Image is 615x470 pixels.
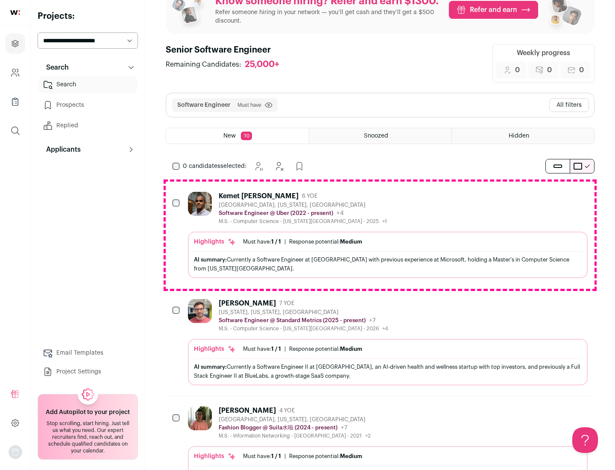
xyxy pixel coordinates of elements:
[194,257,227,262] span: AI summary:
[166,59,241,70] span: Remaining Candidates:
[219,202,387,209] div: [GEOGRAPHIC_DATA], [US_STATE], [GEOGRAPHIC_DATA]
[177,101,231,109] button: Software Engineer
[219,416,371,423] div: [GEOGRAPHIC_DATA], [US_STATE], [GEOGRAPHIC_DATA]
[289,453,362,460] div: Response potential:
[188,299,588,385] a: [PERSON_NAME] 7 YOE [US_STATE], [US_STATE], [GEOGRAPHIC_DATA] Software Engineer @ Standard Metric...
[183,163,220,169] span: 0 candidates
[243,346,281,352] div: Must have:
[365,433,371,438] span: +2
[364,133,388,139] span: Snoozed
[219,192,299,200] div: Kemet [PERSON_NAME]
[38,59,138,76] button: Search
[188,406,212,430] img: 322c244f3187aa81024ea13e08450523775794405435f85740c15dbe0cd0baab.jpg
[241,132,252,140] span: 10
[188,299,212,323] img: 0fb184815f518ed3bcaf4f46c87e3bafcb34ea1ec747045ab451f3ffb05d485a
[43,420,132,454] div: Stop scrolling, start hiring. Just tell us what you need. Our expert recruiters find, reach out, ...
[188,192,588,278] a: Kemet [PERSON_NAME] 6 YOE [GEOGRAPHIC_DATA], [US_STATE], [GEOGRAPHIC_DATA] Software Engineer @ Ub...
[517,48,570,58] div: Weekly progress
[219,309,388,316] div: [US_STATE], [US_STATE], [GEOGRAPHIC_DATA]
[271,453,281,459] span: 1 / 1
[547,65,552,75] span: 0
[243,346,362,352] ul: |
[449,1,538,19] a: Refer and earn
[219,424,337,431] p: Fashion Blogger @ Suila水啦 (2024 - present)
[340,239,362,244] span: Medium
[41,62,69,73] p: Search
[183,162,246,170] span: selected:
[279,407,295,414] span: 4 YOE
[271,346,281,352] span: 1 / 1
[243,238,281,245] div: Must have:
[271,239,281,244] span: 1 / 1
[38,344,138,361] a: Email Templates
[509,133,529,139] span: Hidden
[223,133,236,139] span: New
[194,364,227,370] span: AI summary:
[219,317,366,324] p: Software Engineer @ Standard Metrics (2025 - present)
[38,363,138,380] a: Project Settings
[219,406,276,415] div: [PERSON_NAME]
[188,192,212,216] img: 1d26598260d5d9f7a69202d59cf331847448e6cffe37083edaed4f8fc8795bfe
[369,317,376,323] span: +7
[243,453,281,460] div: Must have:
[572,427,598,453] iframe: Help Scout Beacon - Open
[194,345,236,353] div: Highlights
[41,144,81,155] p: Applicants
[166,44,288,56] h1: Senior Software Engineer
[243,238,362,245] ul: |
[215,8,442,25] p: Refer someone hiring in your network — you’ll get cash and they’ll get a $500 discount.
[291,158,308,175] button: Add to Prospects
[515,65,520,75] span: 0
[340,346,362,352] span: Medium
[382,219,387,224] span: +1
[46,408,130,417] h2: Add Autopilot to your project
[337,210,344,216] span: +4
[38,76,138,93] a: Search
[279,300,294,307] span: 7 YOE
[549,98,589,112] button: All filters
[341,425,348,431] span: +7
[219,210,333,217] p: Software Engineer @ Uber (2022 - present)
[382,326,388,331] span: +4
[289,238,362,245] div: Response potential:
[5,33,25,54] a: Projects
[10,10,20,15] img: wellfound-shorthand-0d5821cbd27db2630d0214b213865d53afaa358527fdda9d0ea32b1df1b89c2c.svg
[38,394,138,460] a: Add Autopilot to your project Stop scrolling, start hiring. Just tell us what you need. Our exper...
[452,128,594,144] a: Hidden
[243,453,362,460] ul: |
[340,453,362,459] span: Medium
[194,238,236,246] div: Highlights
[309,128,451,144] a: Snoozed
[245,59,279,70] div: 25,000+
[38,141,138,158] button: Applicants
[219,299,276,308] div: [PERSON_NAME]
[38,117,138,134] a: Replied
[289,346,362,352] div: Response potential:
[219,325,388,332] div: M.S. - Computer Science - [US_STATE][GEOGRAPHIC_DATA] - 2026
[5,91,25,112] a: Company Lists
[194,362,582,380] div: Currently a Software Engineer II at [GEOGRAPHIC_DATA], an AI-driven health and wellness startup w...
[270,158,287,175] button: Hide
[38,97,138,114] a: Prospects
[9,445,22,459] button: Open dropdown
[250,158,267,175] button: Snooze
[9,445,22,459] img: nopic.png
[302,193,317,200] span: 6 YOE
[194,452,236,461] div: Highlights
[579,65,584,75] span: 0
[219,432,371,439] div: M.S. - Information Networking - [GEOGRAPHIC_DATA] - 2021
[194,255,582,273] div: Currently a Software Engineer at [GEOGRAPHIC_DATA] with previous experience at Microsoft, holding...
[237,102,261,109] span: Must have
[38,10,138,22] h2: Projects:
[219,218,387,225] div: M.S. - Computer Science - [US_STATE][GEOGRAPHIC_DATA] - 2025
[5,62,25,83] a: Company and ATS Settings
